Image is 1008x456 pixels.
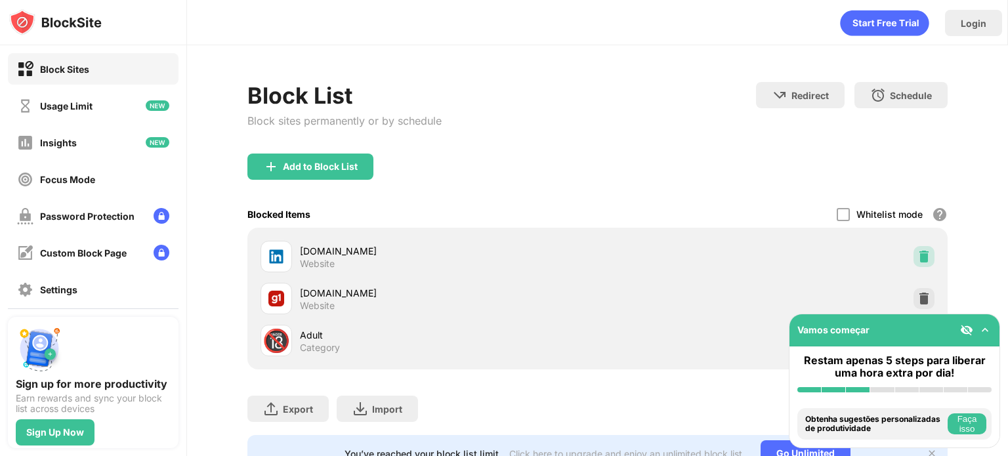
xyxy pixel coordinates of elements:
img: lock-menu.svg [154,208,169,224]
img: eye-not-visible.svg [960,323,973,337]
button: Faça isso [948,413,986,434]
div: Sign up for more productivity [16,377,171,390]
div: Vamos começar [797,324,870,335]
div: Block List [247,82,442,109]
div: Sign Up Now [26,427,84,438]
div: Settings [40,284,77,295]
img: block-on.svg [17,61,33,77]
div: Blocked Items [247,209,310,220]
img: insights-off.svg [17,135,33,151]
div: Website [300,258,335,270]
img: lock-menu.svg [154,245,169,260]
img: password-protection-off.svg [17,208,33,224]
div: Restam apenas 5 steps para liberar uma hora extra por dia! [797,354,992,379]
div: Block Sites [40,64,89,75]
div: Login [961,18,986,29]
img: new-icon.svg [146,137,169,148]
div: Earn rewards and sync your block list across devices [16,393,171,414]
img: omni-setup-toggle.svg [978,323,992,337]
img: customize-block-page-off.svg [17,245,33,261]
img: favicons [268,291,284,306]
div: Add to Block List [283,161,358,172]
img: new-icon.svg [146,100,169,111]
div: Password Protection [40,211,135,222]
div: Import [372,404,402,415]
img: push-signup.svg [16,325,63,372]
div: Obtenha sugestões personalizadas de produtividade [805,415,944,434]
div: Export [283,404,313,415]
div: [DOMAIN_NAME] [300,286,597,300]
div: Block sites permanently or by schedule [247,114,442,127]
img: settings-off.svg [17,281,33,298]
div: Usage Limit [40,100,93,112]
div: [DOMAIN_NAME] [300,244,597,258]
div: Whitelist mode [856,209,923,220]
div: Focus Mode [40,174,95,185]
div: Custom Block Page [40,247,127,259]
div: Insights [40,137,77,148]
img: time-usage-off.svg [17,98,33,114]
img: favicons [268,249,284,264]
div: Schedule [890,90,932,101]
div: Category [300,342,340,354]
img: focus-off.svg [17,171,33,188]
div: Adult [300,328,597,342]
img: logo-blocksite.svg [9,9,102,35]
div: Website [300,300,335,312]
div: animation [840,10,929,36]
div: Redirect [791,90,829,101]
div: 🔞 [262,327,290,354]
